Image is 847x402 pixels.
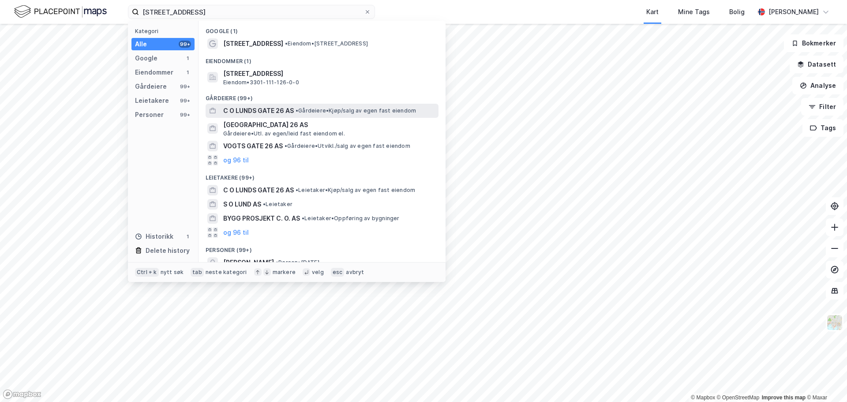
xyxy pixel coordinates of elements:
[3,389,41,399] a: Mapbox homepage
[276,259,319,266] span: Person • [DATE]
[223,38,283,49] span: [STREET_ADDRESS]
[191,268,204,277] div: tab
[184,55,191,62] div: 1
[223,141,283,151] span: VOGTS GATE 26 AS
[199,240,446,255] div: Personer (99+)
[223,185,294,195] span: C O LUNDS GATE 26 AS
[296,187,298,193] span: •
[223,213,300,224] span: BYGG PROSJEKT C. O. AS
[135,53,157,64] div: Google
[199,51,446,67] div: Eiendommer (1)
[801,98,843,116] button: Filter
[179,41,191,48] div: 99+
[223,105,294,116] span: C O LUNDS GATE 26 AS
[179,111,191,118] div: 99+
[826,314,843,331] img: Z
[223,68,435,79] span: [STREET_ADDRESS]
[199,88,446,104] div: Gårdeiere (99+)
[223,199,261,210] span: S O LUND AS
[135,28,195,34] div: Kategori
[223,227,249,238] button: og 96 til
[135,81,167,92] div: Gårdeiere
[276,259,278,266] span: •
[302,215,304,222] span: •
[790,56,843,73] button: Datasett
[285,143,287,149] span: •
[717,394,760,401] a: OpenStreetMap
[223,130,345,137] span: Gårdeiere • Utl. av egen/leid fast eiendom el.
[223,79,299,86] span: Eiendom • 3301-111-126-0-0
[161,269,184,276] div: nytt søk
[729,7,745,17] div: Bolig
[135,231,173,242] div: Historikk
[296,107,416,114] span: Gårdeiere • Kjøp/salg av egen fast eiendom
[296,187,415,194] span: Leietaker • Kjøp/salg av egen fast eiendom
[803,360,847,402] div: Kontrollprogram for chat
[792,77,843,94] button: Analyse
[678,7,710,17] div: Mine Tags
[691,394,715,401] a: Mapbox
[646,7,659,17] div: Kart
[206,269,247,276] div: neste kategori
[302,215,400,222] span: Leietaker • Oppføring av bygninger
[135,268,159,277] div: Ctrl + k
[223,120,435,130] span: [GEOGRAPHIC_DATA] 26 AS
[184,233,191,240] div: 1
[223,155,249,165] button: og 96 til
[199,21,446,37] div: Google (1)
[296,107,298,114] span: •
[184,69,191,76] div: 1
[331,268,345,277] div: esc
[135,95,169,106] div: Leietakere
[802,119,843,137] button: Tags
[263,201,266,207] span: •
[223,257,274,268] span: [PERSON_NAME]
[285,40,288,47] span: •
[784,34,843,52] button: Bokmerker
[346,269,364,276] div: avbryt
[762,394,806,401] a: Improve this map
[263,201,292,208] span: Leietaker
[803,360,847,402] iframe: Chat Widget
[139,5,364,19] input: Søk på adresse, matrikkel, gårdeiere, leietakere eller personer
[285,40,368,47] span: Eiendom • [STREET_ADDRESS]
[135,109,164,120] div: Personer
[768,7,819,17] div: [PERSON_NAME]
[199,167,446,183] div: Leietakere (99+)
[146,245,190,256] div: Delete history
[179,83,191,90] div: 99+
[135,39,147,49] div: Alle
[14,4,107,19] img: logo.f888ab2527a4732fd821a326f86c7f29.svg
[285,143,410,150] span: Gårdeiere • Utvikl./salg av egen fast eiendom
[273,269,296,276] div: markere
[135,67,173,78] div: Eiendommer
[179,97,191,104] div: 99+
[312,269,324,276] div: velg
